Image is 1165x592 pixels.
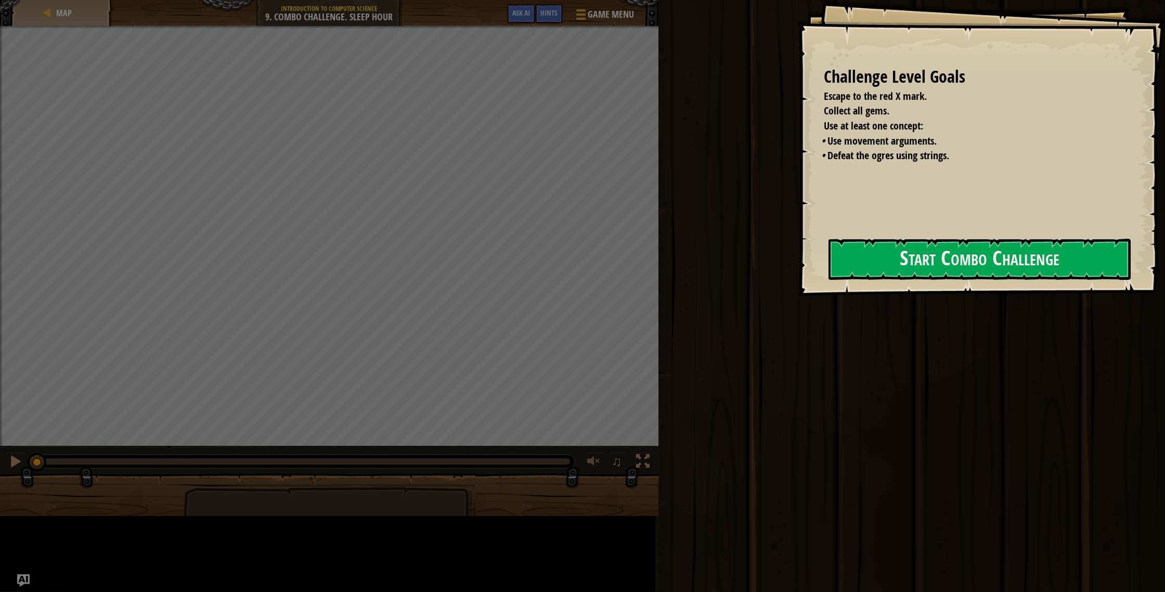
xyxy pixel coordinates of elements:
button: ⌘ + P: Pause [5,452,26,473]
span: ♫ [612,454,622,469]
button: Ask AI [507,4,535,23]
li: Collect all gems. [811,104,1126,119]
span: Hints [540,8,558,18]
button: Adjust volume [584,452,604,473]
li: Defeat the ogres using strings. [821,148,1126,163]
span: Game Menu [588,8,634,21]
i: • [821,134,825,148]
span: Escape to the red X mark. [824,89,927,103]
a: Map [53,7,72,19]
span: Use movement arguments. [827,134,937,148]
span: Ask AI [512,8,530,18]
button: Toggle fullscreen [632,452,653,473]
li: Use movement arguments. [821,134,1126,149]
span: Defeat the ogres using strings. [827,148,949,162]
li: Use at least one concept: [811,119,1126,134]
span: Collect all gems. [824,104,889,118]
button: ♫ [610,452,627,473]
i: • [821,148,825,162]
button: Game Menu [568,4,640,29]
button: Ask AI [17,574,30,587]
div: Challenge Level Goals [824,65,1129,89]
span: Map [56,7,72,19]
li: Escape to the red X mark. [811,89,1126,104]
span: Use at least one concept: [824,119,923,133]
button: Start Combo Challenge [829,239,1131,280]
